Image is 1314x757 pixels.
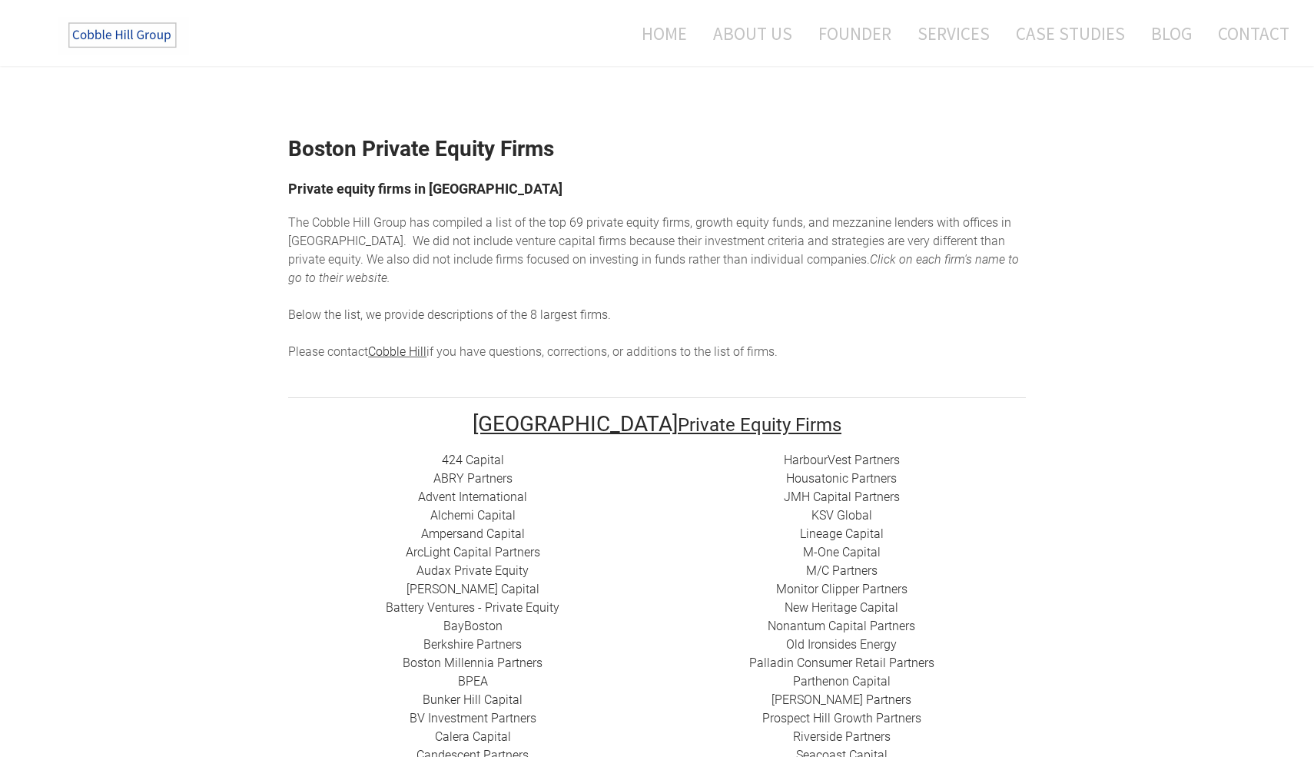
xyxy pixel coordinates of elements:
[678,414,841,436] font: Private Equity Firms
[793,674,891,689] a: ​Parthenon Capital
[433,471,513,486] a: ​ABRY Partners
[619,13,698,54] a: Home
[423,692,523,707] a: ​Bunker Hill Capital
[58,16,189,55] img: The Cobble Hill Group LLC
[288,181,562,197] font: Private equity firms in [GEOGRAPHIC_DATA]
[288,136,554,161] strong: Boston Private Equity Firms
[288,214,1026,361] div: he top 69 private equity firms, growth equity funds, and mezzanine lenders with offices in [GEOGR...
[288,344,778,359] span: Please contact if you have questions, corrections, or additions to the list of firms.
[386,600,559,615] a: Battery Ventures - Private Equity
[768,619,915,633] a: Nonantum Capital Partners
[1206,13,1289,54] a: Contact
[442,453,504,467] a: 424 Capital
[803,545,881,559] a: M-One Capital
[1004,13,1136,54] a: Case Studies
[406,545,540,559] a: ​ArcLight Capital Partners
[786,637,897,652] a: ​Old Ironsides Energy
[793,729,891,744] a: Riverside Partners
[421,526,525,541] a: ​Ampersand Capital
[784,490,900,504] a: ​JMH Capital Partners
[807,13,903,54] a: Founder
[800,526,884,541] a: Lineage Capital
[749,656,934,670] a: Palladin Consumer Retail Partners
[776,582,908,596] a: ​Monitor Clipper Partners
[418,490,527,504] a: Advent International
[786,471,897,486] a: Housatonic Partners
[423,637,522,652] a: Berkshire Partners
[762,711,921,725] a: Prospect Hill Growth Partners
[785,600,898,615] a: New Heritage Capital
[443,619,503,633] a: BayBoston
[811,508,872,523] a: ​KSV Global
[806,563,878,578] a: ​M/C Partners
[416,563,529,578] a: Audax Private Equity
[430,508,516,523] a: Alchemi Capital
[702,13,804,54] a: About Us
[410,711,536,725] a: BV Investment Partners
[435,729,511,744] a: Calera Capital
[906,13,1001,54] a: Services
[368,344,426,359] a: Cobble Hill
[403,656,543,670] a: Boston Millennia Partners
[784,453,900,467] a: HarbourVest Partners
[771,692,911,707] a: ​[PERSON_NAME] Partners
[473,411,678,437] font: [GEOGRAPHIC_DATA]
[406,582,539,596] a: [PERSON_NAME] Capital
[458,674,488,689] a: BPEA
[288,234,1005,267] span: enture capital firms because their investment criteria and strategies are very different than pri...
[1140,13,1203,54] a: Blog
[288,215,533,230] span: The Cobble Hill Group has compiled a list of t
